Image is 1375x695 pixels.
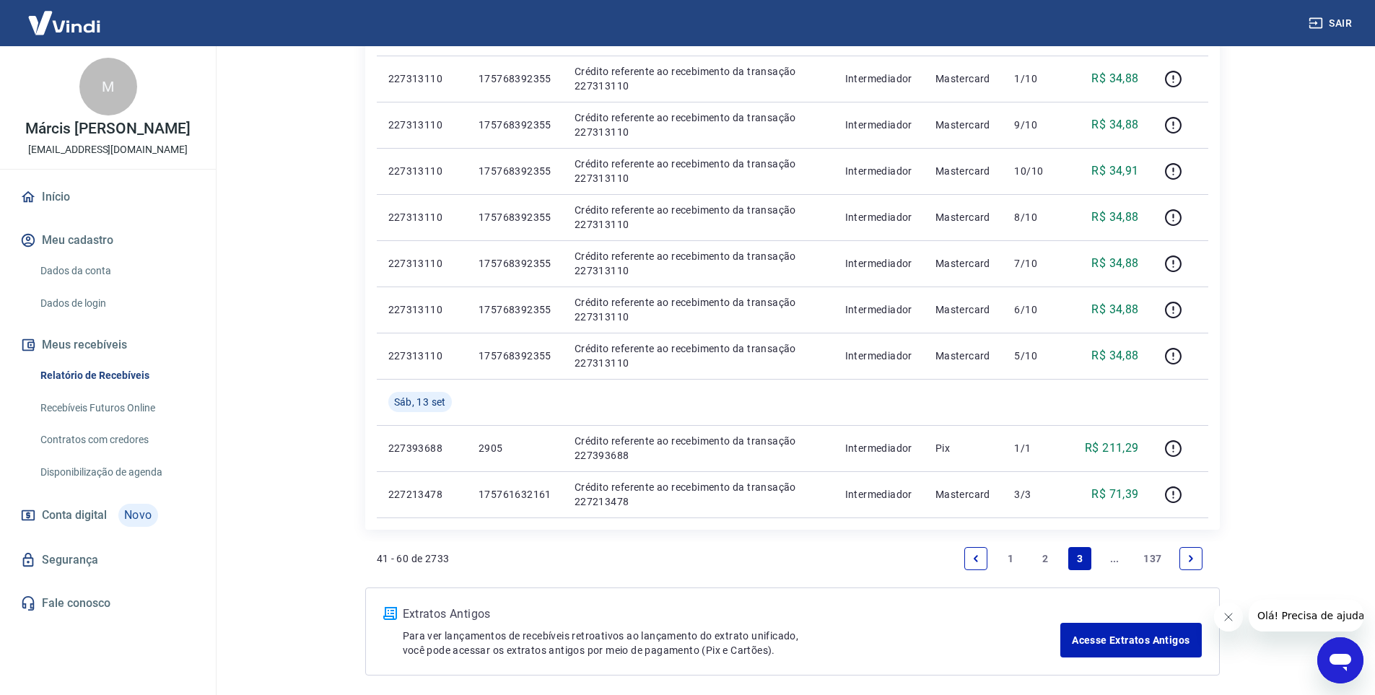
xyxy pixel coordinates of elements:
[935,302,992,317] p: Mastercard
[479,349,551,363] p: 175768392355
[479,164,551,178] p: 175768392355
[575,480,822,509] p: Crédito referente ao recebimento da transação 227213478
[17,329,198,361] button: Meus recebíveis
[935,118,992,132] p: Mastercard
[28,142,188,157] p: [EMAIL_ADDRESS][DOMAIN_NAME]
[1014,441,1057,455] p: 1/1
[35,458,198,487] a: Disponibilização de agenda
[575,434,822,463] p: Crédito referente ao recebimento da transação 227393688
[1014,256,1057,271] p: 7/10
[388,256,455,271] p: 227313110
[35,425,198,455] a: Contratos com credores
[845,210,912,224] p: Intermediador
[479,210,551,224] p: 175768392355
[1317,637,1363,683] iframe: Botão para abrir a janela de mensagens
[1014,210,1057,224] p: 8/10
[388,71,455,86] p: 227313110
[479,118,551,132] p: 175768392355
[42,505,107,525] span: Conta digital
[1091,70,1138,87] p: R$ 34,88
[1014,349,1057,363] p: 5/10
[845,71,912,86] p: Intermediador
[1091,209,1138,226] p: R$ 34,88
[1249,600,1363,631] iframe: Mensagem da empresa
[1306,10,1358,37] button: Sair
[1014,71,1057,86] p: 1/10
[935,441,992,455] p: Pix
[964,547,987,570] a: Previous page
[1091,255,1138,272] p: R$ 34,88
[1014,302,1057,317] p: 6/10
[575,249,822,278] p: Crédito referente ao recebimento da transação 227313110
[388,210,455,224] p: 227313110
[1014,487,1057,502] p: 3/3
[388,302,455,317] p: 227313110
[1138,547,1167,570] a: Page 137
[1091,116,1138,134] p: R$ 34,88
[388,164,455,178] p: 227313110
[1034,547,1057,570] a: Page 2
[845,118,912,132] p: Intermediador
[17,544,198,576] a: Segurança
[1068,547,1091,570] a: Page 3 is your current page
[575,295,822,324] p: Crédito referente ao recebimento da transação 227313110
[479,487,551,502] p: 175761632161
[17,1,111,45] img: Vindi
[1179,547,1202,570] a: Next page
[1085,440,1139,457] p: R$ 211,29
[935,256,992,271] p: Mastercard
[1014,164,1057,178] p: 10/10
[479,441,551,455] p: 2905
[388,349,455,363] p: 227313110
[377,551,450,566] p: 41 - 60 de 2733
[17,224,198,256] button: Meu cadastro
[575,341,822,370] p: Crédito referente ao recebimento da transação 227313110
[388,441,455,455] p: 227393688
[1091,347,1138,364] p: R$ 34,88
[403,629,1061,657] p: Para ver lançamentos de recebíveis retroativos ao lançamento do extrato unificado, você pode aces...
[403,606,1061,623] p: Extratos Antigos
[935,210,992,224] p: Mastercard
[35,256,198,286] a: Dados da conta
[845,349,912,363] p: Intermediador
[25,121,190,136] p: Márcis [PERSON_NAME]
[935,349,992,363] p: Mastercard
[1103,547,1126,570] a: Jump forward
[935,71,992,86] p: Mastercard
[935,487,992,502] p: Mastercard
[845,441,912,455] p: Intermediador
[999,547,1022,570] a: Page 1
[479,71,551,86] p: 175768392355
[17,587,198,619] a: Fale conosco
[845,302,912,317] p: Intermediador
[845,164,912,178] p: Intermediador
[1014,118,1057,132] p: 9/10
[35,289,198,318] a: Dados de login
[35,361,198,390] a: Relatório de Recebíveis
[388,487,455,502] p: 227213478
[845,487,912,502] p: Intermediador
[35,393,198,423] a: Recebíveis Futuros Online
[479,256,551,271] p: 175768392355
[479,302,551,317] p: 175768392355
[1060,623,1201,657] a: Acesse Extratos Antigos
[575,157,822,185] p: Crédito referente ao recebimento da transação 227313110
[394,395,446,409] span: Sáb, 13 set
[1091,486,1138,503] p: R$ 71,39
[17,181,198,213] a: Início
[575,110,822,139] p: Crédito referente ao recebimento da transação 227313110
[575,203,822,232] p: Crédito referente ao recebimento da transação 227313110
[845,256,912,271] p: Intermediador
[1091,162,1138,180] p: R$ 34,91
[17,498,198,533] a: Conta digitalNovo
[388,118,455,132] p: 227313110
[383,607,397,620] img: ícone
[118,504,158,527] span: Novo
[1214,603,1243,631] iframe: Fechar mensagem
[575,64,822,93] p: Crédito referente ao recebimento da transação 227313110
[959,541,1208,576] ul: Pagination
[935,164,992,178] p: Mastercard
[1091,301,1138,318] p: R$ 34,88
[9,10,121,22] span: Olá! Precisa de ajuda?
[79,58,137,115] div: M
